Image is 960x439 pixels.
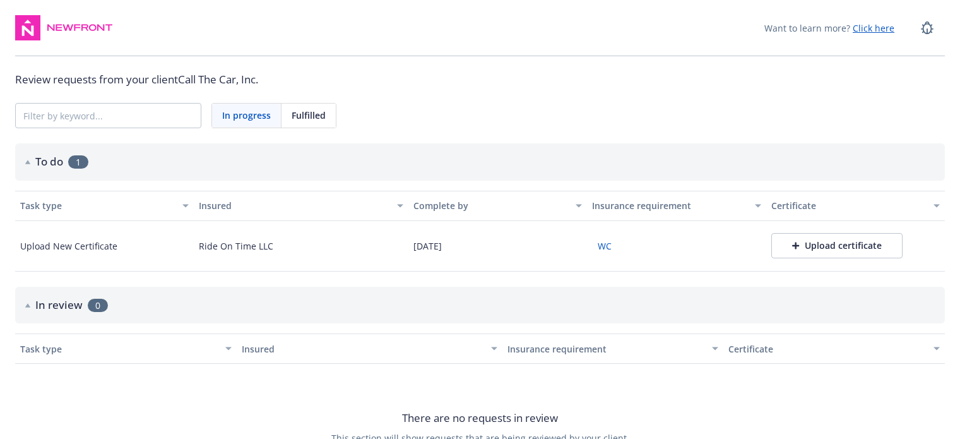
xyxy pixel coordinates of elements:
button: Insured [194,191,408,221]
div: Complete by [413,199,568,212]
h2: In review [35,297,83,313]
a: Click here [853,22,894,34]
button: Task type [15,191,194,221]
div: Insured [199,199,389,212]
span: 0 [88,299,108,312]
span: In progress [222,109,271,122]
button: Insurance requirement [502,334,724,364]
div: Insured [242,342,483,356]
button: Insurance requirement [587,191,766,221]
span: 1 [68,155,88,169]
h2: To do [35,153,63,170]
button: Certificate [766,191,945,221]
div: Review requests from your client Call The Car, Inc. [15,71,945,88]
button: Insured [237,334,502,364]
span: Fulfilled [292,109,326,122]
div: Task type [20,199,175,212]
img: navigator-logo.svg [15,15,40,40]
button: Certificate [723,334,945,364]
img: Newfront Logo [45,21,114,34]
button: Upload certificate [771,233,903,258]
span: Want to learn more? [764,21,894,35]
div: Upload New Certificate [20,239,117,253]
button: Task type [15,334,237,364]
button: WC [592,236,617,256]
input: Filter by keyword... [16,104,201,128]
div: Ride On Time LLC [199,239,273,253]
div: Certificate [771,199,926,212]
div: [DATE] [413,239,442,253]
span: There are no requests in review [402,410,558,426]
div: Certificate [728,342,926,356]
div: Insurance requirement [507,342,705,356]
a: Report a Bug [915,15,940,40]
div: Insurance requirement [592,199,747,212]
button: Complete by [408,191,587,221]
div: Upload certificate [792,239,882,252]
div: Task type [20,342,218,356]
